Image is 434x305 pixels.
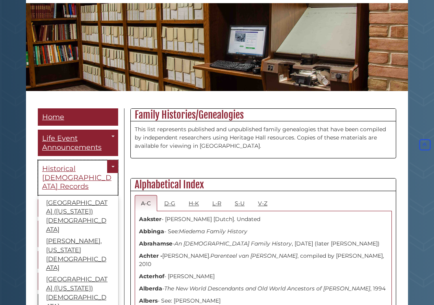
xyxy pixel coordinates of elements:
[139,228,164,235] strong: Abbinga
[139,252,388,268] p: [PERSON_NAME]. , compiled by [PERSON_NAME], 2010
[131,109,396,121] h2: Family Histories/Genealogies
[139,297,388,305] p: - See: [PERSON_NAME]
[139,216,161,223] strong: Aakster
[139,285,162,292] strong: Alberda
[139,240,388,248] p: - , [DATE] (later [PERSON_NAME])
[158,195,182,211] a: D-G
[38,197,118,236] a: [GEOGRAPHIC_DATA] ([US_STATE]) [DEMOGRAPHIC_DATA]
[131,179,396,191] h2: Alphabetical Index
[42,134,102,152] span: Life Event Announcements
[164,285,370,292] i: The New World Descendants and Old World Ancestors of [PERSON_NAME]
[38,236,118,274] a: [PERSON_NAME], [US_STATE] [DEMOGRAPHIC_DATA]
[139,272,388,281] p: - [PERSON_NAME]
[139,273,164,280] strong: Acterhof
[228,195,251,211] a: S-U
[38,108,118,126] a: Home
[210,252,297,259] i: Parenteel van [PERSON_NAME]
[38,130,118,156] a: Life Event Announcements
[139,227,388,236] p: - See:
[139,240,172,247] strong: Abrahamse
[139,215,388,223] p: - [PERSON_NAME] [Dutch]. Undated
[139,285,388,293] p: - , 1994
[38,160,118,195] a: Historical [DEMOGRAPHIC_DATA] Records
[206,195,228,211] a: L-R
[179,228,247,235] i: Miedema Family History
[252,195,274,211] a: V-Z
[139,252,162,259] strong: Achter -
[417,141,432,148] a: Back to Top
[135,195,157,211] a: A-C
[42,113,64,121] span: Home
[135,125,392,150] p: This list represents published and unpublished family genealogies that have been compiled by inde...
[174,240,292,247] i: An [DEMOGRAPHIC_DATA] Family History
[182,195,205,211] a: H-K
[139,297,158,304] strong: Albers
[42,164,111,191] span: Historical [DEMOGRAPHIC_DATA] Records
